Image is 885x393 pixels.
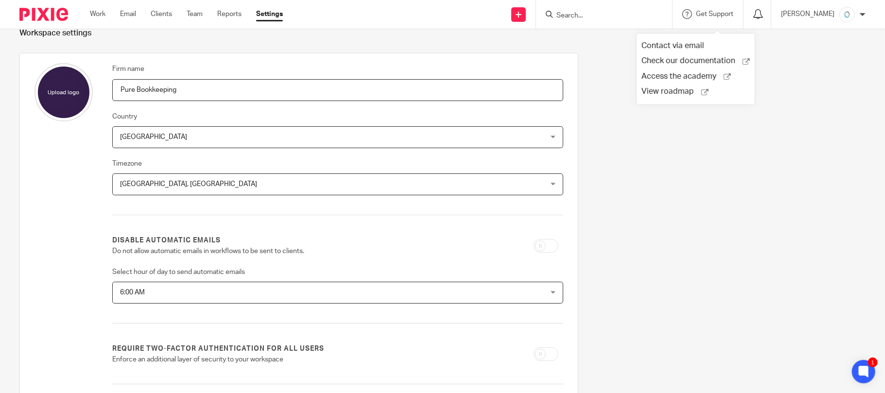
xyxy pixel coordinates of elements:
[90,9,105,19] a: Work
[112,267,245,277] label: Select hour of day to send automatic emails
[19,8,68,21] img: Pixie
[642,42,704,50] span: Contact via email
[696,11,733,17] span: Get Support
[642,71,750,82] a: Access the academy
[112,344,324,354] label: Require two-factor authentication for all users
[112,79,563,101] input: Name of your firm
[120,289,145,296] span: 6:00 AM
[642,86,701,97] span: View roadmap
[217,9,242,19] a: Reports
[112,159,142,169] label: Timezone
[642,56,750,66] a: Check our documentation
[120,181,257,188] span: [GEOGRAPHIC_DATA], [GEOGRAPHIC_DATA]
[642,86,750,97] a: View roadmap
[120,9,136,19] a: Email
[781,9,834,19] p: [PERSON_NAME]
[151,9,172,19] a: Clients
[642,56,743,66] span: Check our documentation
[112,236,221,245] label: Disable automatic emails
[112,246,408,256] p: Do not allow automatic emails in workflows to be sent to clients.
[868,358,878,367] div: 1
[256,9,283,19] a: Settings
[187,9,203,19] a: Team
[642,43,704,50] a: Contact via email
[555,12,643,20] input: Search
[120,134,187,140] span: [GEOGRAPHIC_DATA]
[19,28,866,38] h1: Workspace settings
[112,112,137,121] label: Country
[112,355,408,364] p: Enforce an additional layer of security to your workspace
[112,64,144,74] label: Firm name
[642,71,724,82] span: Access the academy
[839,7,855,22] img: a---sample2.png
